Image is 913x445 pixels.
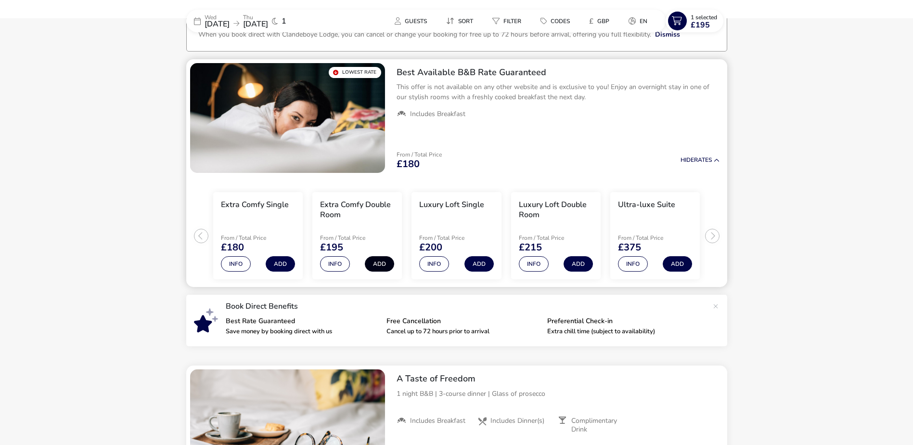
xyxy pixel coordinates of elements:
p: Free Cancellation [386,318,540,325]
span: Complimentary Drink [571,417,631,434]
span: £180 [221,243,244,252]
p: Book Direct Benefits [226,302,708,310]
p: Preferential Check-in [547,318,700,325]
button: Add [365,256,394,272]
i: £ [589,16,593,26]
span: £215 [519,243,542,252]
swiper-slide: 2 / 5 [308,188,407,284]
span: £195 [320,243,343,252]
p: From / Total Price [519,235,587,241]
span: 1 [282,17,286,25]
naf-pibe-menu-bar-item: Guests [387,14,438,28]
naf-pibe-menu-bar-item: Sort [438,14,485,28]
h3: Luxury Loft Double Room [519,200,593,220]
p: Best Rate Guaranteed [226,318,379,325]
h3: Extra Comfy Double Room [320,200,394,220]
naf-pibe-menu-bar-item: Filter [485,14,533,28]
p: Save money by booking direct with us [226,328,379,335]
button: HideRates [681,157,720,163]
p: Thu [243,14,268,20]
div: Wed[DATE]Thu[DATE]1 [186,10,331,32]
span: £200 [419,243,442,252]
h3: Extra Comfy Single [221,200,289,210]
button: Dismiss [655,29,680,39]
swiper-slide: 3 / 5 [407,188,506,284]
span: Codes [551,17,570,25]
span: Includes Breakfast [410,417,465,425]
div: Best Available B&B Rate GuaranteedThis offer is not available on any other website and is exclusi... [389,59,727,127]
button: Info [419,256,449,272]
p: This offer is not available on any other website and is exclusive to you! Enjoy an overnight stay... [397,82,720,102]
span: Guests [405,17,427,25]
button: Info [519,256,549,272]
button: £GBP [581,14,617,28]
button: Add [464,256,494,272]
h2: A Taste of Freedom [397,373,720,384]
naf-pibe-menu-bar-item: Codes [533,14,581,28]
span: £375 [618,243,641,252]
swiper-slide: 4 / 5 [506,188,605,284]
span: Filter [503,17,521,25]
span: Hide [681,156,694,164]
p: Wed [205,14,230,20]
p: From / Total Price [618,235,686,241]
div: Lowest Rate [329,67,381,78]
button: Guests [387,14,435,28]
button: Info [618,256,648,272]
button: Codes [533,14,578,28]
span: [DATE] [205,19,230,29]
span: 1 Selected [691,13,717,21]
button: Info [221,256,251,272]
p: From / Total Price [320,235,388,241]
p: Extra chill time (subject to availability) [547,328,700,335]
p: When you book direct with Clandeboye Lodge, you can cancel or change your booking for free up to ... [198,30,651,39]
naf-pibe-menu-bar-item: 1 Selected£195 [666,10,727,32]
span: [DATE] [243,19,268,29]
h2: Best Available B&B Rate Guaranteed [397,67,720,78]
span: £180 [397,159,420,169]
button: 1 Selected£195 [666,10,723,32]
p: 1 night B&B | 3-course dinner | Glass of prosecco [397,389,720,399]
span: £195 [691,21,710,29]
span: Sort [458,17,473,25]
button: Add [564,256,593,272]
swiper-slide: 1 / 1 [190,63,385,173]
span: Includes Dinner(s) [490,417,544,425]
button: Add [266,256,295,272]
span: GBP [597,17,609,25]
p: From / Total Price [221,235,289,241]
h3: Luxury Loft Single [419,200,484,210]
h3: Ultra-luxe Suite [618,200,675,210]
p: From / Total Price [397,152,442,157]
swiper-slide: 1 / 5 [208,188,308,284]
p: Cancel up to 72 hours prior to arrival [386,328,540,335]
button: Sort [438,14,481,28]
p: From / Total Price [419,235,488,241]
button: en [621,14,655,28]
button: Add [663,256,692,272]
span: Includes Breakfast [410,110,465,118]
button: Info [320,256,350,272]
naf-pibe-menu-bar-item: en [621,14,659,28]
swiper-slide: 5 / 5 [605,188,705,284]
div: A Taste of Freedom1 night B&B | 3-course dinner | Glass of proseccoIncludes BreakfastIncludes Din... [389,366,727,442]
button: Filter [485,14,529,28]
naf-pibe-menu-bar-item: £GBP [581,14,621,28]
span: en [640,17,647,25]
